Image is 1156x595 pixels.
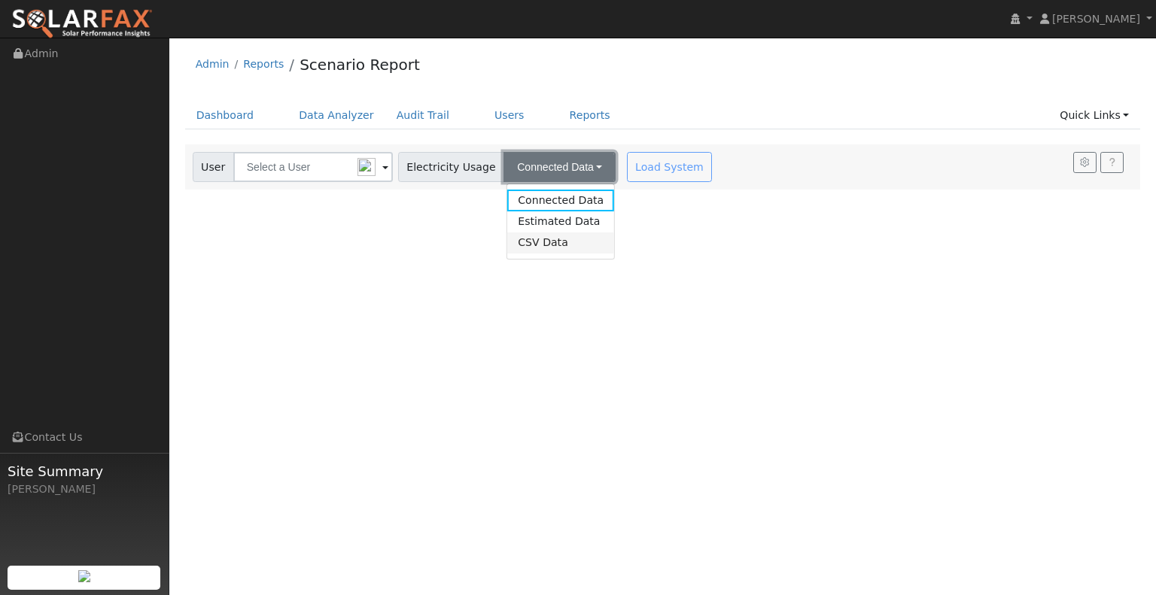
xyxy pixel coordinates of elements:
a: Audit Trail [385,102,461,129]
button: Connected Data [503,152,616,182]
a: Users [483,102,536,129]
input: Select a User [233,152,393,182]
a: Admin [196,58,230,70]
button: Settings [1073,152,1097,173]
a: Scenario Report [300,56,420,74]
a: CSV Data [507,232,614,253]
span: [PERSON_NAME] [1052,13,1140,25]
span: User [193,152,234,182]
span: Site Summary [8,461,161,481]
span: Electricity Usage [398,152,504,182]
a: Reports [243,58,284,70]
div: [PERSON_NAME] [8,481,161,497]
img: npw-badge-icon-locked.svg [357,158,376,176]
a: Reports [558,102,622,129]
a: Connected Data [507,190,614,211]
a: Data Analyzer [287,102,385,129]
a: Estimated Data [507,211,614,232]
a: Dashboard [185,102,266,129]
img: retrieve [78,570,90,582]
img: SolarFax [11,8,153,40]
a: Quick Links [1048,102,1140,129]
a: Help Link [1100,152,1124,173]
